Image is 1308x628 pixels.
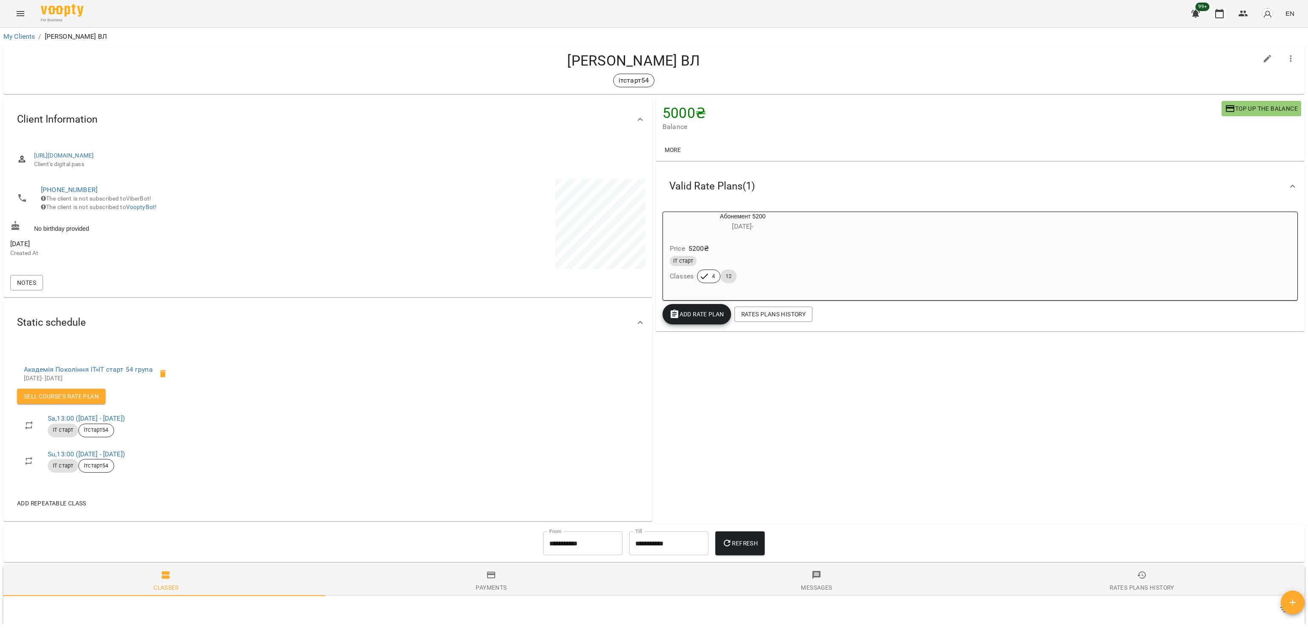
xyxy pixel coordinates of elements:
button: More [659,142,686,158]
span: Client Information [17,113,98,126]
p: ітстарт54 [619,75,649,86]
button: Menu [10,3,31,24]
button: Top up the balance [1222,101,1301,116]
h4: [PERSON_NAME] ВЛ [10,52,1257,69]
span: ІТ старт [48,462,78,470]
div: ітстарт54 [78,424,114,437]
span: More [663,145,683,155]
span: The client is not subscribed to ViberBot! [41,195,151,202]
span: Valid Rate Plans ( 1 ) [669,180,755,193]
a: VooptyBot [126,204,155,210]
span: ітстарт54 [79,426,113,434]
button: Абонемент 5200[DATE]- Price5200₴ІТ стартClasses412 [663,212,823,293]
span: 12 [720,272,737,280]
img: Voopty Logo [41,4,83,17]
button: Add Rate plan [663,304,731,324]
div: Classes [153,582,179,593]
span: For Business [41,17,83,23]
h6: Price [670,243,685,255]
span: Top up the balance [1225,103,1298,114]
span: Delete the client from the group ітстарт54 of the course ІТ старт 54 група? [153,364,173,384]
button: Rates Plans History [734,307,812,322]
span: The client is not subscribed to ! [41,204,157,210]
div: ітстарт54 [78,459,114,473]
div: No birthday provided [9,219,328,235]
div: Messages [801,582,832,593]
span: Static schedule [17,316,86,329]
span: Notes [17,278,36,288]
img: avatar_s.png [1262,8,1274,20]
span: Sell Course's Rate plan [24,391,99,401]
button: Add repeatable class [14,496,90,511]
div: Payments [476,582,507,593]
span: ІТ старт [670,257,697,265]
p: [PERSON_NAME] ВЛ [45,32,107,42]
a: [PHONE_NUMBER] [41,186,98,194]
span: 99+ [1196,3,1210,11]
h4: 5000 ₴ [663,104,1222,122]
span: Rates Plans History [741,309,806,319]
div: Static schedule [3,301,652,344]
a: [URL][DOMAIN_NAME] [34,152,94,159]
span: [DATE] - [732,222,753,230]
span: EN [1285,9,1294,18]
p: 5200 ₴ [688,244,709,254]
div: ітстарт54 [613,74,654,87]
a: Su,13:00 ([DATE] - [DATE]) [48,450,125,458]
div: Valid Rate Plans(1) [656,164,1305,208]
button: Sell Course's Rate plan [17,389,106,404]
span: [DATE] [10,239,326,249]
button: Filter [1274,599,1294,620]
span: Client's digital pass [34,160,639,169]
span: Balance [663,122,1222,132]
p: Created At [10,249,326,258]
span: Refresh [722,538,758,548]
button: EN [1282,6,1298,21]
li: / [38,32,41,42]
span: 4 [707,272,720,280]
div: Rates Plans History [1110,582,1174,593]
button: Refresh [715,531,765,555]
span: Add Rate plan [669,309,724,319]
a: Sa,13:00 ([DATE] - [DATE]) [48,414,125,422]
span: ітстарт54 [79,462,113,470]
a: My Clients [3,32,35,40]
button: Notes [10,275,43,290]
div: Абонемент 5200 [663,212,823,232]
p: [DATE] - [DATE] [24,374,153,383]
a: Академія Покоління ІТ»ІТ старт 54 група [24,365,153,373]
span: Add repeatable class [17,498,86,508]
nav: breadcrumb [3,32,1305,42]
div: Client Information [3,97,652,141]
div: Table Toolbar [3,596,1305,623]
span: ІТ старт [48,426,78,434]
h6: Classes [670,270,694,282]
